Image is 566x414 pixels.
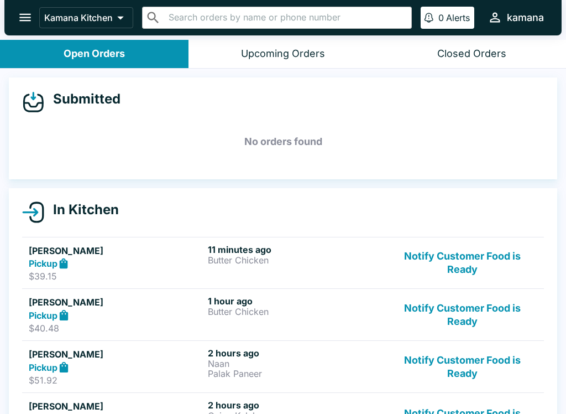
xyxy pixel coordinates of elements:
strong: Pickup [29,362,57,373]
h6: 1 hour ago [208,296,382,307]
button: Notify Customer Food is Ready [387,296,537,334]
button: open drawer [11,3,39,32]
strong: Pickup [29,258,57,269]
p: $40.48 [29,323,203,334]
strong: Pickup [29,310,57,321]
a: [PERSON_NAME]Pickup$40.481 hour agoButter ChickenNotify Customer Food is Ready [22,288,544,340]
h5: [PERSON_NAME] [29,400,203,413]
h6: 2 hours ago [208,348,382,359]
div: Upcoming Orders [241,48,325,60]
input: Search orders by name or phone number [165,10,407,25]
div: Open Orders [64,48,125,60]
p: Butter Chicken [208,255,382,265]
button: Kamana Kitchen [39,7,133,28]
p: $39.15 [29,271,203,282]
p: Butter Chicken [208,307,382,317]
div: kamana [507,11,544,24]
h5: [PERSON_NAME] [29,244,203,257]
p: Alerts [446,12,470,23]
h4: In Kitchen [44,201,119,218]
div: Closed Orders [437,48,506,60]
h5: No orders found [22,122,544,162]
p: Naan [208,359,382,369]
h4: Submitted [44,91,120,107]
p: Kamana Kitchen [44,12,113,23]
p: Palak Paneer [208,369,382,379]
a: [PERSON_NAME]Pickup$39.1511 minutes agoButter ChickenNotify Customer Food is Ready [22,237,544,289]
h6: 2 hours ago [208,400,382,411]
h5: [PERSON_NAME] [29,296,203,309]
p: $51.92 [29,375,203,386]
h5: [PERSON_NAME] [29,348,203,361]
p: 0 [438,12,444,23]
button: Notify Customer Food is Ready [387,244,537,282]
a: [PERSON_NAME]Pickup$51.922 hours agoNaanPalak PaneerNotify Customer Food is Ready [22,340,544,392]
h6: 11 minutes ago [208,244,382,255]
button: Notify Customer Food is Ready [387,348,537,386]
button: kamana [483,6,548,29]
